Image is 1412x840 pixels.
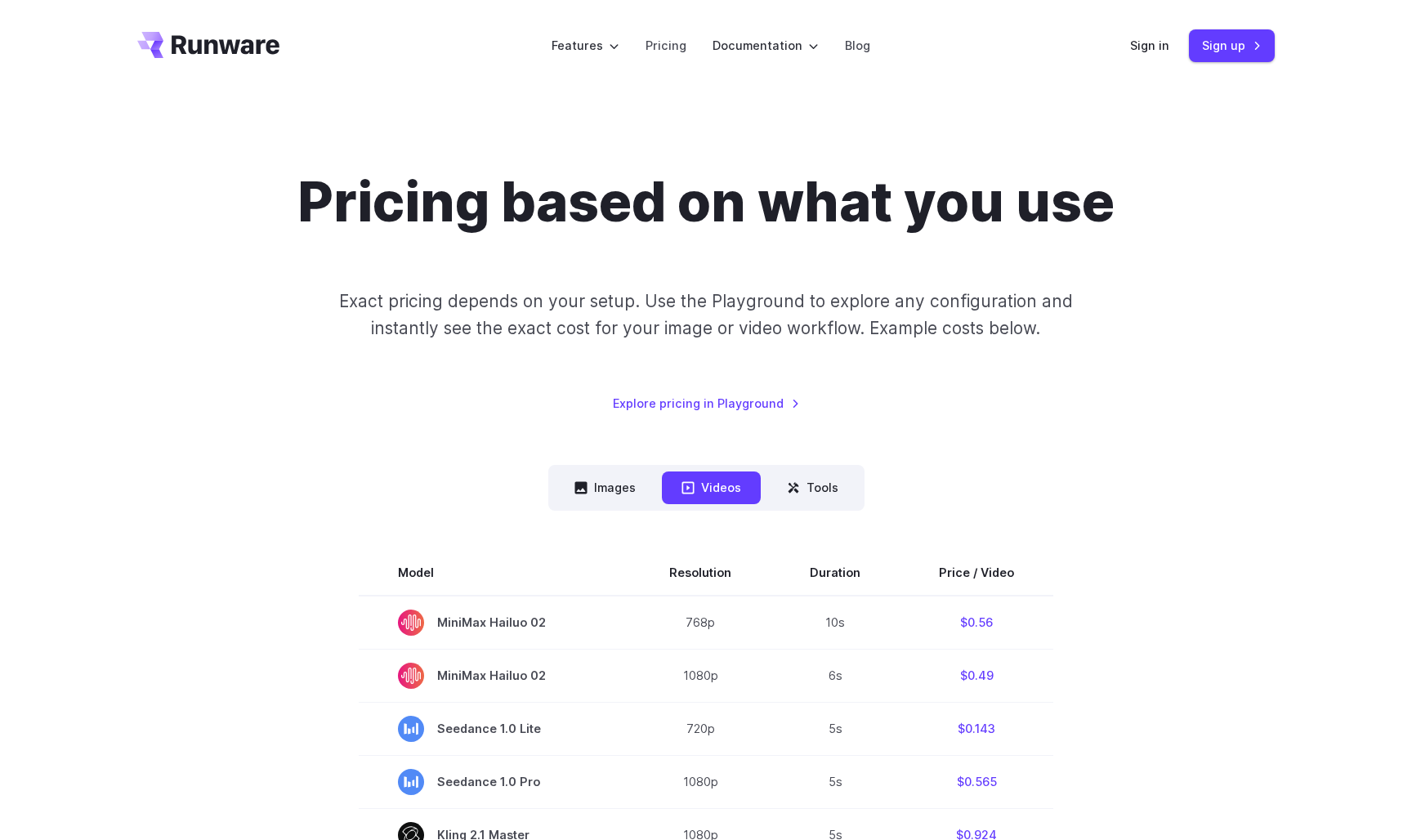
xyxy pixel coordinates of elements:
[398,716,591,742] span: Seedance 1.0 Lite
[771,755,900,808] td: 5s
[771,596,900,650] td: 10s
[767,471,858,503] button: Tools
[900,755,1053,808] td: $0.565
[398,663,591,689] span: MiniMax Hailuo 02
[713,36,819,55] label: Documentation
[552,36,619,55] label: Features
[630,755,771,808] td: 1080p
[630,702,771,755] td: 720p
[646,36,686,55] a: Pricing
[630,550,771,596] th: Resolution
[771,649,900,702] td: 6s
[297,170,1115,235] h1: Pricing based on what you use
[398,610,591,636] span: MiniMax Hailuo 02
[771,550,900,596] th: Duration
[398,769,591,795] span: Seedance 1.0 Pro
[137,32,279,58] a: Go to /
[308,288,1104,342] p: Exact pricing depends on your setup. Use the Playground to explore any configuration and instantl...
[1130,36,1169,55] a: Sign in
[900,702,1053,755] td: $0.143
[555,471,655,503] button: Images
[900,550,1053,596] th: Price / Video
[771,702,900,755] td: 5s
[630,649,771,702] td: 1080p
[630,596,771,650] td: 768p
[613,394,800,413] a: Explore pricing in Playground
[845,36,870,55] a: Blog
[359,550,630,596] th: Model
[900,596,1053,650] td: $0.56
[1189,29,1275,61] a: Sign up
[900,649,1053,702] td: $0.49
[662,471,761,503] button: Videos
